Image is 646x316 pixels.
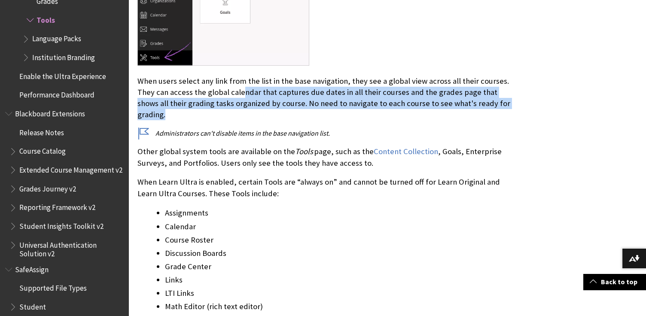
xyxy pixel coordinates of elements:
li: Math Editor (rich text editor) [165,301,510,313]
span: Extended Course Management v2 [19,163,122,174]
span: Universal Authentication Solution v2 [19,238,123,258]
span: SafeAssign [15,262,49,274]
li: Course Roster [165,234,510,246]
span: Blackboard Extensions [15,106,85,118]
span: Release Notes [19,125,64,137]
span: Grades Journey v2 [19,182,76,193]
p: Administrators can't disable items in the base navigation list. [137,128,510,138]
span: Reporting Framework v2 [19,201,95,212]
span: Institution Branding [32,50,95,62]
li: Discussion Boards [165,247,510,259]
p: When Learn Ultra is enabled, certain Tools are “always on” and cannot be turned off for Learn Ori... [137,176,510,199]
p: When users select any link from the list in the base navigation, they see a global view across al... [137,76,510,121]
span: Tools [37,13,55,24]
li: LTI Links [165,287,510,299]
li: Assignments [165,207,510,219]
a: Back to top [583,274,646,290]
span: Course Catalog [19,144,66,156]
span: Enable the Ultra Experience [19,69,106,81]
span: Student [19,300,46,311]
li: Calendar [165,221,510,233]
span: Tools [295,146,313,156]
p: Other global system tools are available on the page, such as the , Goals, Enterprise Surveys, and... [137,146,510,168]
span: Performance Dashboard [19,88,94,100]
span: Language Packs [32,32,81,43]
span: Supported File Types [19,281,87,293]
a: Content Collection [374,146,438,157]
nav: Book outline for Blackboard Extensions [5,106,124,258]
li: Links [165,274,510,286]
li: Grade Center [165,261,510,273]
span: Student Insights Toolkit v2 [19,219,104,231]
